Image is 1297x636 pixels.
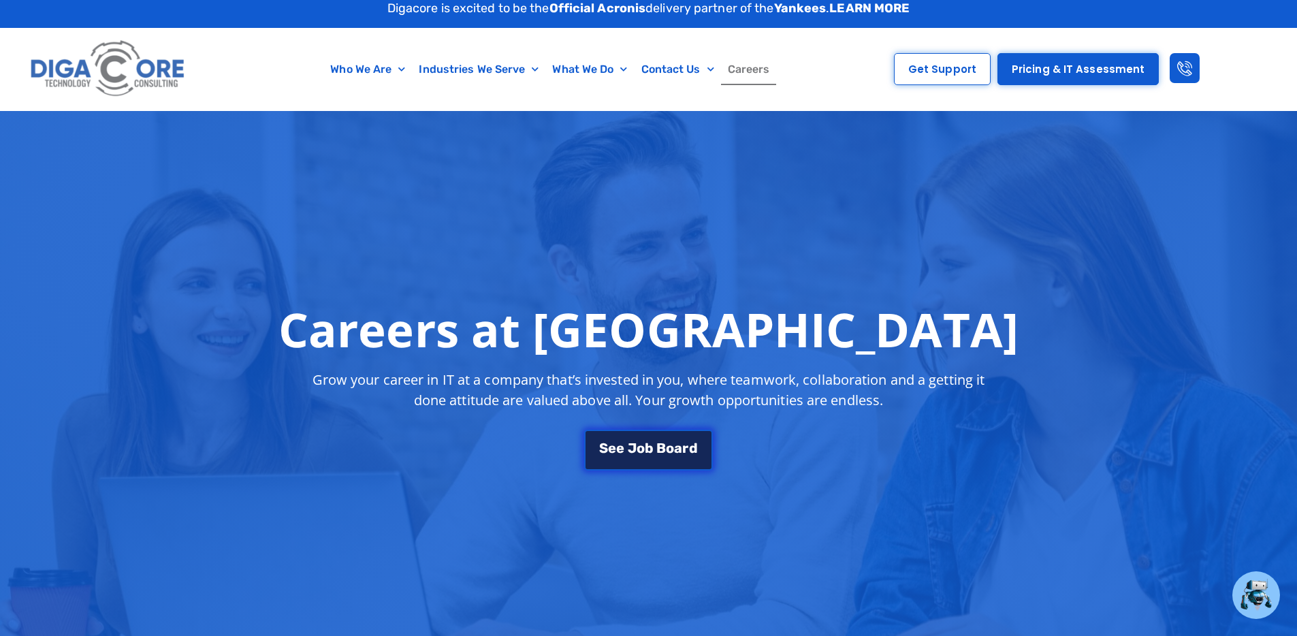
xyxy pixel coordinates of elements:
[635,54,721,85] a: Contact Us
[774,1,827,16] strong: Yankees
[645,441,654,455] span: b
[549,1,646,16] strong: Official Acronis
[608,441,616,455] span: e
[27,35,190,104] img: Digacore logo 1
[412,54,545,85] a: Industries We Serve
[323,54,412,85] a: Who We Are
[1012,64,1144,74] span: Pricing & IT Assessment
[682,441,688,455] span: r
[656,441,666,455] span: B
[721,54,777,85] a: Careers
[545,54,634,85] a: What We Do
[666,441,674,455] span: o
[599,441,608,455] span: S
[637,441,645,455] span: o
[894,53,991,85] a: Get Support
[278,302,1019,356] h1: Careers at [GEOGRAPHIC_DATA]
[255,54,846,85] nav: Menu
[997,53,1159,85] a: Pricing & IT Assessment
[616,441,624,455] span: e
[674,441,682,455] span: a
[584,430,712,471] a: See Job Board
[908,64,976,74] span: Get Support
[628,441,637,455] span: J
[689,441,698,455] span: d
[300,370,997,411] p: Grow your career in IT at a company that’s invested in you, where teamwork, collaboration and a g...
[829,1,910,16] a: LEARN MORE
